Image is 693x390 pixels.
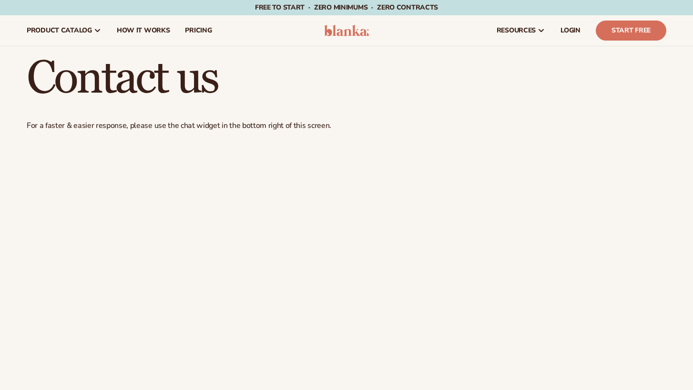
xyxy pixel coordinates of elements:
h1: Contact us [27,56,666,102]
span: LOGIN [561,27,581,34]
span: pricing [185,27,212,34]
img: logo [324,25,369,36]
a: product catalog [19,15,109,46]
span: Free to start · ZERO minimums · ZERO contracts [255,3,438,12]
p: For a faster & easier response, please use the chat widget in the bottom right of this screen. [27,121,666,131]
a: How It Works [109,15,178,46]
span: product catalog [27,27,92,34]
a: LOGIN [553,15,588,46]
a: resources [489,15,553,46]
span: How It Works [117,27,170,34]
a: Start Free [596,21,666,41]
a: pricing [177,15,219,46]
span: resources [497,27,536,34]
